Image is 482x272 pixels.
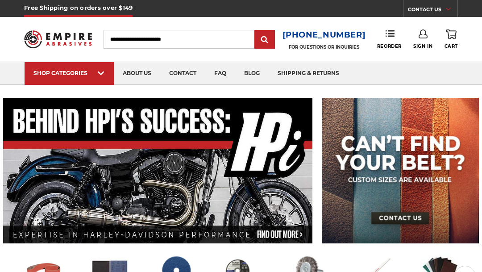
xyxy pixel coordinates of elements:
img: promo banner for custom belts. [322,98,479,243]
a: Reorder [377,29,402,49]
a: [PHONE_NUMBER] [283,29,366,42]
a: blog [235,62,269,85]
input: Submit [256,31,274,49]
span: Reorder [377,43,402,49]
span: Cart [445,43,458,49]
a: about us [114,62,160,85]
div: SHOP CATEGORIES [33,70,105,76]
span: Sign In [413,43,432,49]
img: Empire Abrasives [24,26,92,52]
a: Cart [445,29,458,49]
p: FOR QUESTIONS OR INQUIRIES [283,44,366,50]
a: shipping & returns [269,62,348,85]
a: CONTACT US [408,4,457,17]
img: Banner for an interview featuring Horsepower Inc who makes Harley performance upgrades featured o... [3,98,312,243]
a: faq [205,62,235,85]
a: contact [160,62,205,85]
